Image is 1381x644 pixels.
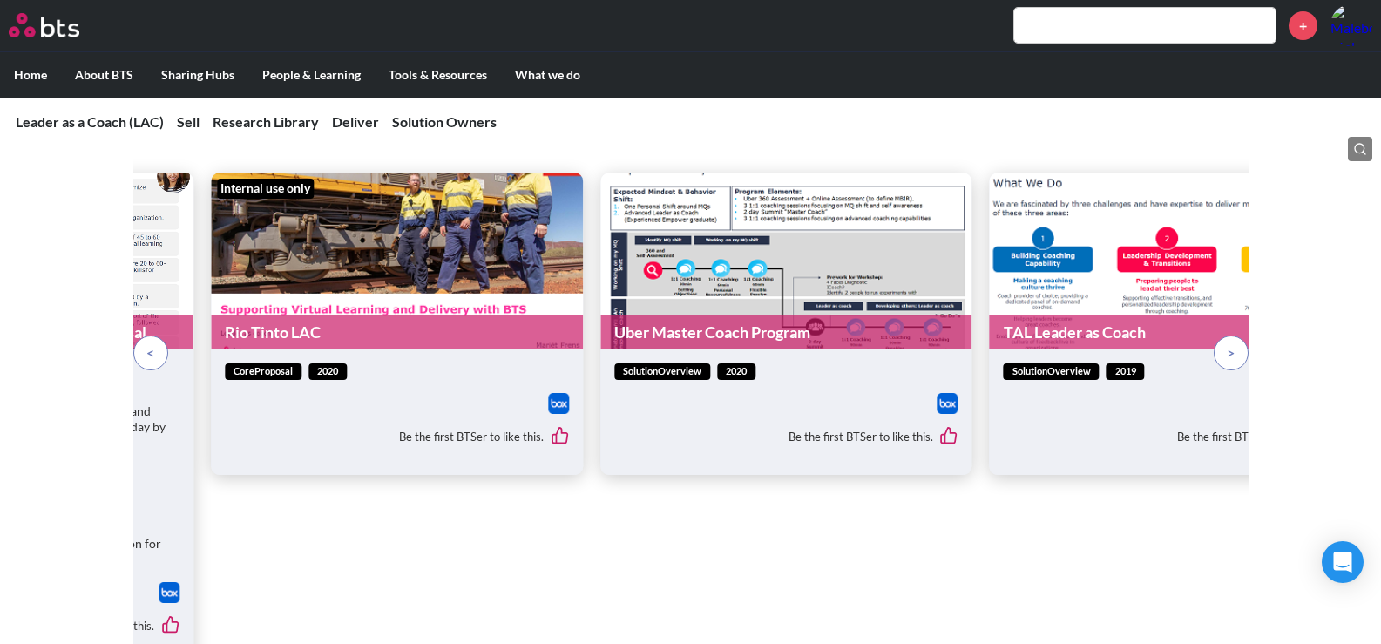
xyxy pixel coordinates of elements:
[1004,363,1100,379] span: solutionOverview
[159,582,179,603] a: Download file from Box
[614,414,958,461] div: Be the first BTSer to like this.
[1004,414,1348,461] div: Be the first BTSer to like this.
[717,363,755,379] span: 2020
[61,52,147,98] label: About BTS
[938,393,958,414] a: Download file from Box
[548,393,569,414] img: Box logo
[225,363,301,379] span: coreProposal
[225,414,569,461] div: Be the first BTSer to like this.
[1330,4,1372,46] img: Malebo Moloi
[332,113,379,130] a: Deliver
[16,113,164,130] a: Leader as a Coach (LAC)
[501,52,594,98] label: What we do
[308,363,347,379] span: 2020
[211,315,583,349] a: Rio Tinto LAC
[213,113,319,130] a: Research Library
[375,52,501,98] label: Tools & Resources
[990,315,1362,349] a: TAL Leader as Coach
[177,113,200,130] a: Sell
[147,52,248,98] label: Sharing Hubs
[600,315,972,349] a: Uber Master Coach Program
[159,582,179,603] img: Box logo
[1107,363,1145,379] span: 2019
[9,13,79,37] img: BTS Logo
[9,13,112,37] a: Go home
[392,113,497,130] a: Solution Owners
[217,179,314,198] div: Internal use only
[938,393,958,414] img: Box logo
[1289,11,1317,40] a: +
[1330,4,1372,46] a: Profile
[248,52,375,98] label: People & Learning
[548,393,569,414] a: Download file from Box
[614,363,710,379] span: solutionOverview
[1322,541,1364,583] div: Open Intercom Messenger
